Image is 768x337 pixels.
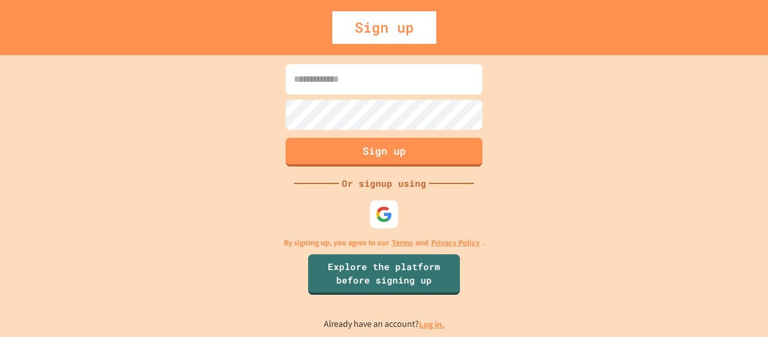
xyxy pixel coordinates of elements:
p: By signing up, you agree to our and . [284,237,485,249]
a: Log in. [419,318,445,330]
img: google-icon.svg [376,206,392,223]
iframe: chat widget [721,292,757,326]
iframe: chat widget [675,243,757,291]
button: Sign up [286,138,482,167]
div: Sign up [332,11,436,44]
p: Already have an account? [324,317,445,331]
a: Explore the platform before signing up [308,254,460,295]
a: Terms [392,237,413,249]
div: Or signup using [339,177,429,190]
a: Privacy Policy [431,237,480,249]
